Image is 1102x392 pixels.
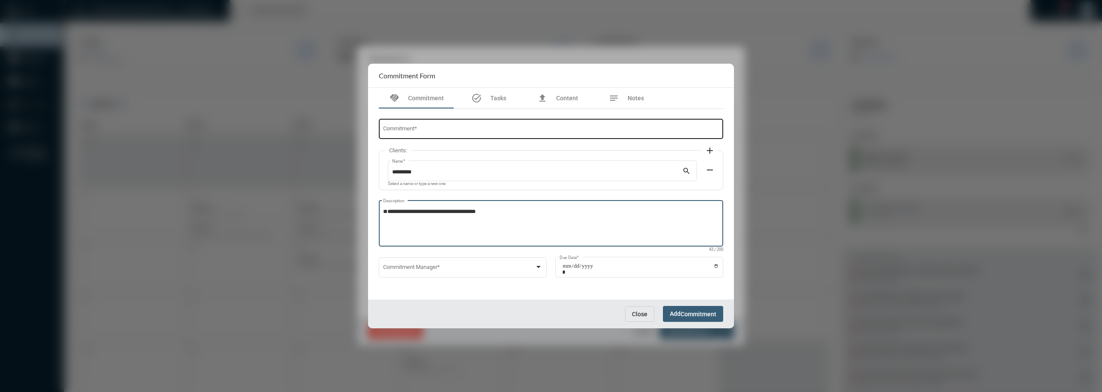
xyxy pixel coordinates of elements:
[682,167,693,177] mat-icon: search
[670,310,716,317] span: Add
[388,182,446,186] mat-hint: Select a name or type a new one
[379,71,435,80] h2: Commitment Form
[705,165,715,175] mat-icon: remove
[632,311,647,318] span: Close
[408,95,444,102] span: Commitment
[490,95,506,102] span: Tasks
[709,247,723,252] mat-hint: 43 / 200
[705,145,715,156] mat-icon: add
[625,306,654,322] button: Close
[389,93,399,103] mat-icon: handshake
[681,311,716,318] span: Commitment
[609,93,619,103] mat-icon: notes
[385,147,412,154] label: Clients:
[556,95,578,102] span: Content
[471,93,482,103] mat-icon: task_alt
[663,306,723,322] button: AddCommitment
[628,95,644,102] span: Notes
[537,93,548,103] mat-icon: file_upload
